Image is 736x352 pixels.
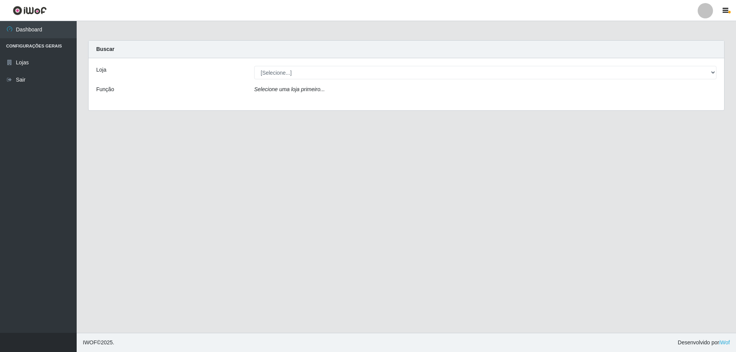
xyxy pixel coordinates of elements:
span: © 2025 . [83,339,114,347]
a: iWof [719,339,730,345]
img: CoreUI Logo [13,6,47,15]
strong: Buscar [96,46,114,52]
label: Função [96,85,114,93]
i: Selecione uma loja primeiro... [254,86,325,92]
span: IWOF [83,339,97,345]
label: Loja [96,66,106,74]
span: Desenvolvido por [678,339,730,347]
